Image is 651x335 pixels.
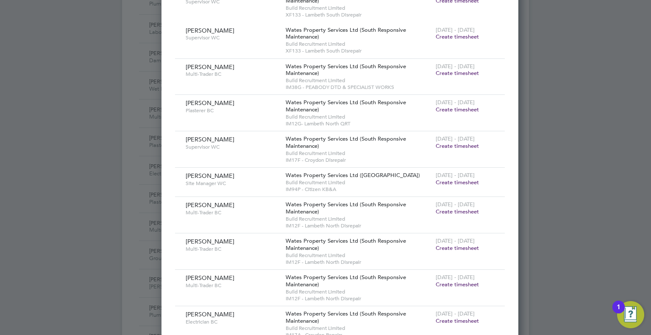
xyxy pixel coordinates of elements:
[436,142,479,150] span: Create timesheet
[436,274,475,281] span: [DATE] - [DATE]
[286,157,431,163] span: IM17F - Croydon Disrepair
[286,5,431,11] span: Build Recruitment Limited
[186,136,234,143] span: [PERSON_NAME]
[186,144,279,150] span: Supervisor WC
[286,135,406,150] span: Wates Property Services Ltd (South Responsive Maintenance)
[286,63,406,77] span: Wates Property Services Ltd (South Responsive Maintenance)
[186,246,279,252] span: Multi-Trader BC
[186,282,279,289] span: Multi-Trader BC
[286,47,431,54] span: XF133 - Lambeth South Disrepair
[186,34,279,41] span: Supervisor WC
[436,33,479,40] span: Create timesheet
[436,63,475,70] span: [DATE] - [DATE]
[186,107,279,114] span: Plasterer BC
[436,106,479,113] span: Create timesheet
[186,318,279,325] span: Electrician BC
[186,180,279,187] span: Site Manager WC
[436,237,475,244] span: [DATE] - [DATE]
[186,274,234,282] span: [PERSON_NAME]
[436,317,479,324] span: Create timesheet
[286,216,431,222] span: Build Recruitment Limited
[436,244,479,252] span: Create timesheet
[186,201,234,209] span: [PERSON_NAME]
[186,99,234,107] span: [PERSON_NAME]
[286,77,431,84] span: Build Recruitment Limited
[286,41,431,47] span: Build Recruitment Limited
[286,99,406,113] span: Wates Property Services Ltd (South Responsive Maintenance)
[286,150,431,157] span: Build Recruitment Limited
[286,310,406,324] span: Wates Property Services Ltd (South Responsive Maintenance)
[286,222,431,229] span: IM12F - Lambeth North Disrepair
[436,310,475,317] span: [DATE] - [DATE]
[186,172,234,180] span: [PERSON_NAME]
[436,26,475,33] span: [DATE] - [DATE]
[436,99,475,106] span: [DATE] - [DATE]
[186,310,234,318] span: [PERSON_NAME]
[436,172,475,179] span: [DATE] - [DATE]
[186,63,234,71] span: [PERSON_NAME]
[186,238,234,245] span: [PERSON_NAME]
[286,11,431,18] span: XF133 - Lambeth South Disrepair
[286,114,431,120] span: Build Recruitment Limited
[286,237,406,252] span: Wates Property Services Ltd (South Responsive Maintenance)
[286,186,431,193] span: IM94P - Citizen KB&A
[186,27,234,34] span: [PERSON_NAME]
[617,301,644,328] button: Open Resource Center, 1 new notification
[186,209,279,216] span: Multi-Trader BC
[286,201,406,215] span: Wates Property Services Ltd (South Responsive Maintenance)
[286,295,431,302] span: IM12F - Lambeth North Disrepair
[286,179,431,186] span: Build Recruitment Limited
[186,71,279,78] span: Multi-Trader BC
[286,172,420,179] span: Wates Property Services Ltd ([GEOGRAPHIC_DATA])
[286,274,406,288] span: Wates Property Services Ltd (South Responsive Maintenance)
[436,135,475,142] span: [DATE] - [DATE]
[286,84,431,91] span: IM38G - PEABODY DTD & SPECIALIST WORKS
[436,208,479,215] span: Create timesheet
[436,69,479,77] span: Create timesheet
[617,307,620,318] div: 1
[286,120,431,127] span: IM12G- Lambeth North QRT
[286,288,431,295] span: Build Recruitment Limited
[286,325,431,332] span: Build Recruitment Limited
[286,259,431,266] span: IM12F - Lambeth North Disrepair
[286,26,406,41] span: Wates Property Services Ltd (South Responsive Maintenance)
[436,281,479,288] span: Create timesheet
[436,179,479,186] span: Create timesheet
[436,201,475,208] span: [DATE] - [DATE]
[286,252,431,259] span: Build Recruitment Limited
